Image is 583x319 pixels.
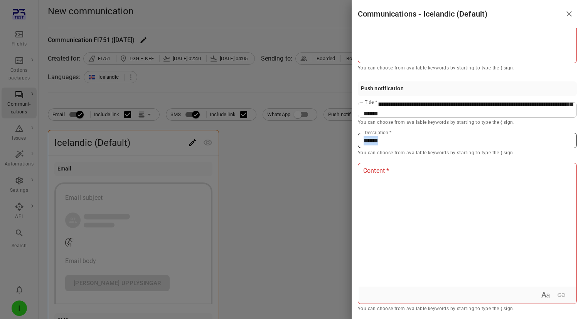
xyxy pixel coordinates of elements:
[537,286,570,304] div: Rich text formatting
[557,293,575,311] iframe: Intercom live chat
[361,84,404,93] div: Push notification
[358,119,577,127] p: You can choose from available keywords by starting to type the { sign.
[538,288,553,302] button: Expand text format
[358,8,487,20] h1: Communications - Icelandic (Default)
[561,6,577,22] button: Close drawer
[358,305,577,313] p: You can choose from available keywords by starting to type the { sign.
[358,64,577,72] p: You can choose from available keywords by starting to type the { sign.
[358,149,577,157] p: You can choose from available keywords by starting to type the { sign.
